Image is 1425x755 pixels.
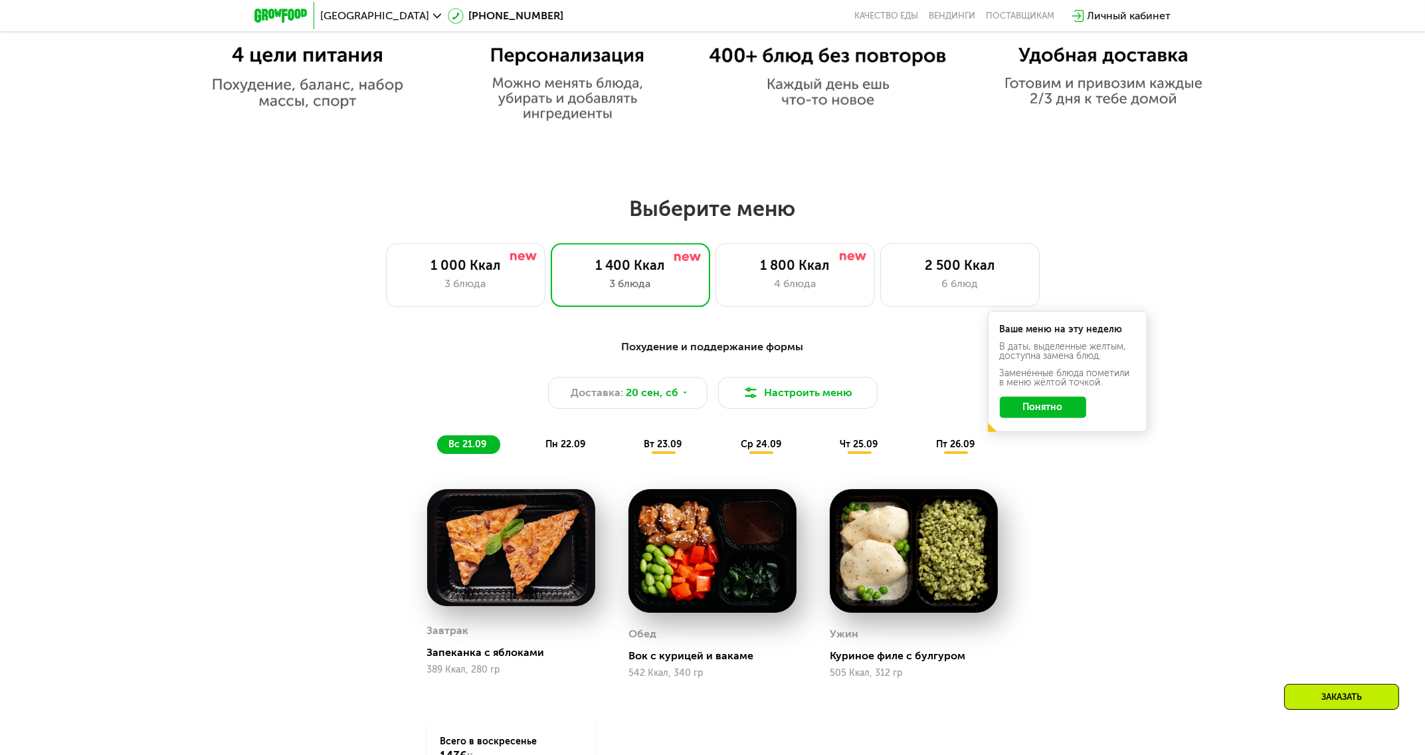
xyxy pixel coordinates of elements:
div: 1 400 Ккал [565,257,696,273]
div: поставщикам [987,11,1055,21]
div: Ваше меню на эту неделю [1000,325,1135,334]
button: Понятно [1000,397,1086,418]
div: Заказать [1284,684,1399,710]
div: 3 блюда [565,276,696,292]
span: чт 25.09 [840,439,878,450]
h2: Выберите меню [43,195,1382,222]
div: 4 блюда [729,276,861,292]
div: Личный кабинет [1088,8,1171,24]
button: Настроить меню [718,377,878,409]
div: 2 500 Ккал [894,257,1026,273]
div: Завтрак [427,621,469,641]
span: [GEOGRAPHIC_DATA] [321,11,430,21]
span: Доставка: [571,385,623,401]
div: Заменённые блюда пометили в меню жёлтой точкой. [1000,369,1135,387]
div: 6 блюд [894,276,1026,292]
a: Вендинги [929,11,976,21]
div: 542 Ккал, 340 гр [628,668,797,679]
a: [PHONE_NUMBER] [448,8,564,24]
div: Обед [628,624,656,644]
div: Куриное филе с булгуром [830,649,1008,663]
div: Ужин [830,624,858,644]
a: Качество еды [855,11,919,21]
span: вс 21.09 [449,439,487,450]
span: пт 26.09 [936,439,975,450]
div: Похудение и поддержание формы [320,339,1106,356]
div: Запеканка с яблоками [427,646,606,659]
div: 1 000 Ккал [400,257,531,273]
div: Вок с курицей и вакаме [628,649,807,663]
div: 389 Ккал, 280 гр [427,665,595,675]
span: пн 22.09 [545,439,585,450]
span: вт 23.09 [644,439,682,450]
div: 3 блюда [400,276,531,292]
div: 505 Ккал, 312 гр [830,668,998,679]
span: ср 24.09 [741,439,781,450]
span: 20 сен, сб [626,385,678,401]
div: В даты, выделенные желтым, доступна замена блюд. [1000,342,1135,361]
div: 1 800 Ккал [729,257,861,273]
